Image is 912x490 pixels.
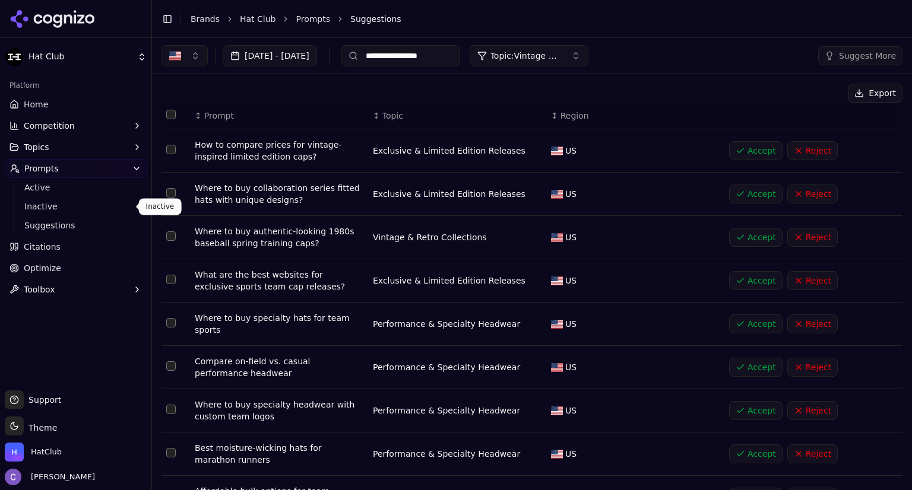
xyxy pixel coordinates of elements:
[20,217,132,234] a: Suggestions
[373,275,541,287] div: Exclusive & Limited Edition Releases
[818,46,902,65] button: Suggest More
[787,358,838,377] button: Reject
[166,231,176,241] button: Select row 3
[5,138,147,157] button: Topics
[195,139,363,163] div: How to compare prices for vintage-inspired limited edition caps?
[195,269,363,292] div: What are the best websites for exclusive sports team cap releases?
[373,405,541,416] div: Performance & Specialty Headwear
[166,448,176,457] button: Select row 8
[565,448,577,460] span: US
[551,233,563,242] img: US flag
[368,103,546,129] th: Topic
[166,275,176,284] button: Select row 4
[551,276,563,285] img: US flag
[190,103,368,129] th: Prompt
[729,358,783,377] button: Accept
[729,444,783,463] button: Accept
[551,450,563,459] img: US flag
[5,280,147,299] button: Toolbox
[166,361,176,371] button: Select row 6
[195,442,363,466] div: Best moisture-wicking hats for marathon runners
[195,110,363,122] div: ↕Prompt
[729,314,783,333] button: Accept
[296,13,330,25] a: Prompts
[166,110,176,119] button: Select all rows
[787,141,838,160] button: Reject
[28,52,132,62] span: Hat Club
[5,443,62,462] button: Open organization switcher
[20,198,132,215] a: Inactive
[565,405,577,416] span: US
[551,406,563,415] img: US flag
[787,444,838,463] button: Reject
[24,201,128,212] span: Inactive
[373,448,541,460] div: Performance & Specialty Headwear
[146,202,175,211] p: Inactive
[787,314,838,333] button: Reject
[5,116,147,135] button: Competition
[195,312,363,336] div: Where to buy specialty hats for team sports
[5,159,147,178] button: Prompts
[166,145,176,154] button: Select row 1
[31,447,62,457] span: HatClub
[169,50,181,62] img: United States
[223,45,317,66] button: [DATE] - [DATE]
[5,259,147,278] a: Optimize
[551,190,563,199] img: US flag
[373,188,541,200] div: Exclusive & Limited Edition Releases
[5,443,24,462] img: HatClub
[729,141,783,160] button: Accept
[5,47,24,66] img: Hat Club
[373,318,541,330] div: Performance & Specialty Headwear
[24,423,57,432] span: Theme
[848,84,902,103] button: Export
[195,182,363,206] div: Where to buy collaboration series fitted hats with unique designs?
[24,241,61,253] span: Citations
[195,399,363,422] div: Where to buy specialty headwear with custom team logos
[560,110,589,122] span: Region
[373,361,541,373] div: Performance & Specialty Headwear
[24,284,55,295] span: Toolbox
[24,120,75,132] span: Competition
[565,188,577,200] span: US
[20,179,132,196] a: Active
[166,405,176,414] button: Select row 7
[373,110,541,122] div: ↕Topic
[551,320,563,329] img: US flag
[350,13,401,25] span: Suggestions
[5,469,21,485] img: Chris Hayes
[26,472,95,482] span: [PERSON_NAME]
[382,110,403,122] span: Topic
[166,188,176,198] button: Select row 2
[729,401,783,420] button: Accept
[24,98,48,110] span: Home
[24,219,128,231] span: Suggestions
[565,231,577,243] span: US
[24,141,49,153] span: Topics
[195,225,363,249] div: Where to buy authentic-looking 1980s baseball spring training caps?
[787,184,838,203] button: Reject
[204,110,234,122] span: Prompt
[5,469,95,485] button: Open user button
[24,394,61,406] span: Support
[5,95,147,114] a: Home
[191,14,220,24] a: Brands
[546,103,724,129] th: Region
[240,13,275,25] a: Hat Club
[565,145,577,157] span: US
[24,182,128,193] span: Active
[24,163,59,174] span: Prompts
[551,363,563,372] img: US flag
[551,110,720,122] div: ↕Region
[729,228,783,247] button: Accept
[729,184,783,203] button: Accept
[565,318,577,330] span: US
[5,76,147,95] div: Platform
[565,361,577,373] span: US
[490,50,562,62] span: Topic: Vintage & Retro Collections
[166,318,176,327] button: Select row 5
[729,271,783,290] button: Accept
[787,228,838,247] button: Reject
[5,237,147,256] a: Citations
[373,145,541,157] div: Exclusive & Limited Edition Releases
